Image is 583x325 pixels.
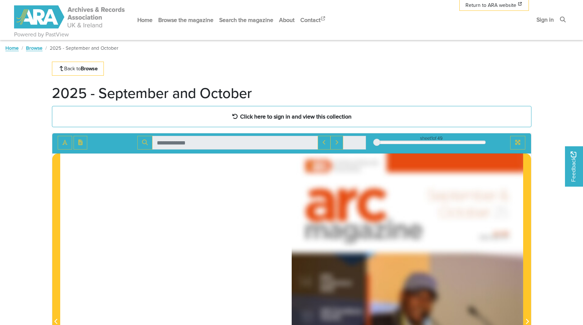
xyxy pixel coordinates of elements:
a: Search the magazine [216,10,276,30]
button: Search [137,136,153,150]
a: Would you like to provide feedback? [565,146,583,187]
a: Sign in [534,10,557,29]
div: sheet of 49 [377,135,486,142]
a: ARA - ARC Magazine | Powered by PastView logo [14,1,126,33]
span: 2025 - September and October [50,44,118,52]
a: About [276,10,297,30]
a: Back toBrowse [52,62,104,76]
span: Feedback [569,151,578,182]
a: Home [134,10,155,30]
a: Browse [26,44,43,52]
strong: Click here to sign in and view this collection [240,112,352,120]
a: Contact [297,10,329,30]
button: Full screen mode [510,136,525,150]
span: 1 [431,135,433,142]
img: ARA - ARC Magazine | Powered by PastView [14,5,126,28]
span: Return to ARA website [465,1,516,9]
a: Click here to sign in and view this collection [52,106,531,127]
button: Previous Match [318,136,331,150]
button: Open transcription window [74,136,87,150]
h1: 2025 - September and October [52,84,252,102]
a: Browse the magazine [155,10,216,30]
button: Next Match [330,136,343,150]
input: Search for [152,136,318,150]
a: Home [5,44,19,52]
strong: Browse [81,65,98,72]
a: Powered by PastView [14,30,69,39]
button: Toggle text selection (Alt+T) [58,136,72,150]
